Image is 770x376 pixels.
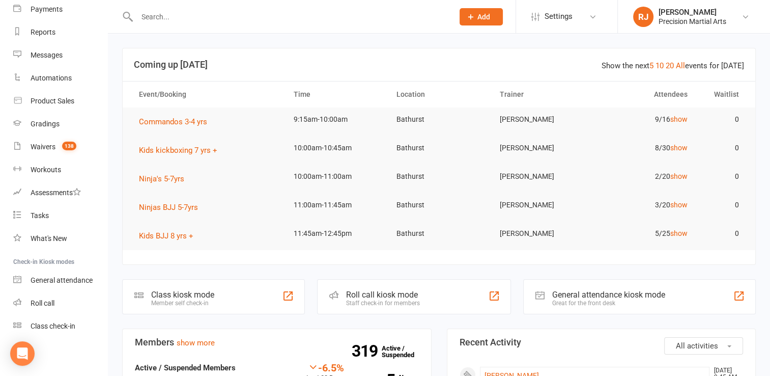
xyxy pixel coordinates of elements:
a: show [670,172,688,180]
div: Reports [31,28,55,36]
a: 5 [649,61,653,70]
a: Waivers 138 [13,136,107,158]
div: Open Intercom Messenger [10,341,35,366]
button: All activities [664,337,743,355]
span: 138 [62,142,76,150]
div: Tasks [31,211,49,220]
td: Bathurst [387,193,491,217]
a: Workouts [13,158,107,181]
span: Settings [545,5,573,28]
span: Kids kickboxing 7 yrs + [139,146,217,155]
div: Assessments [31,189,81,197]
button: Kids BJJ 8 yrs + [139,230,201,242]
th: Trainer [491,82,594,108]
td: [PERSON_NAME] [491,108,594,131]
div: Payments [31,5,63,13]
th: Time [284,82,388,108]
a: show [670,144,688,152]
td: 0 [697,193,748,217]
h3: Coming up [DATE] [134,60,744,70]
span: All activities [676,341,718,351]
td: 2/20 [593,165,697,189]
span: Commandos 3-4 yrs [139,117,207,126]
td: Bathurst [387,165,491,189]
a: Product Sales [13,90,107,113]
td: 0 [697,136,748,160]
strong: 319 [352,343,382,359]
td: [PERSON_NAME] [491,222,594,246]
div: Class kiosk mode [151,290,214,300]
span: Kids BJJ 8 yrs + [139,231,193,240]
div: Gradings [31,120,60,128]
div: Show the next events for [DATE] [602,60,744,72]
a: Class kiosk mode [13,315,107,338]
td: 9:15am-10:00am [284,108,388,131]
div: What's New [31,234,67,243]
button: Ninja's 5-7yrs [139,173,191,185]
th: Waitlist [697,82,748,108]
div: Member self check-in [151,300,214,307]
h3: Recent Activity [460,337,744,347]
strong: Active / Suspended Members [135,363,236,372]
a: show [670,229,688,237]
a: Automations [13,67,107,90]
td: 3/20 [593,193,697,217]
div: Automations [31,74,72,82]
h3: Members [135,337,419,347]
td: 0 [697,165,748,189]
td: 11:00am-11:45am [284,193,388,217]
div: Staff check-in for members [346,300,420,307]
td: Bathurst [387,136,491,160]
td: [PERSON_NAME] [491,136,594,160]
div: -6.5% [306,362,344,373]
td: 9/16 [593,108,697,131]
a: All [676,61,685,70]
div: Workouts [31,166,61,174]
td: 11:45am-12:45pm [284,222,388,246]
th: Event/Booking [130,82,284,108]
a: Tasks [13,204,107,227]
a: What's New [13,227,107,250]
div: General attendance kiosk mode [552,290,665,300]
td: Bathurst [387,222,491,246]
a: Messages [13,44,107,67]
div: Product Sales [31,97,74,105]
div: Waivers [31,143,55,151]
button: Kids kickboxing 7 yrs + [139,144,224,156]
a: show [670,201,688,209]
span: Ninjas BJJ 5-7yrs [139,203,198,212]
a: show more [177,338,215,347]
td: 10:00am-11:00am [284,165,388,189]
td: 8/30 [593,136,697,160]
td: 10:00am-10:45am [284,136,388,160]
div: Roll call [31,299,54,307]
span: Add [477,13,490,21]
div: Precision Martial Arts [659,17,726,26]
td: [PERSON_NAME] [491,165,594,189]
div: Class check-in [31,322,75,330]
a: General attendance kiosk mode [13,269,107,292]
td: 0 [697,222,748,246]
button: Add [460,8,503,25]
button: Ninjas BJJ 5-7yrs [139,201,205,213]
a: 10 [655,61,664,70]
a: Gradings [13,113,107,136]
input: Search... [134,10,446,24]
span: Ninja's 5-7yrs [139,174,184,183]
a: 20 [666,61,674,70]
td: [PERSON_NAME] [491,193,594,217]
a: 319Active / Suspended [382,337,426,366]
div: General attendance [31,276,93,284]
td: Bathurst [387,108,491,131]
a: Roll call [13,292,107,315]
button: Commandos 3-4 yrs [139,116,214,128]
div: RJ [633,7,653,27]
th: Location [387,82,491,108]
div: Messages [31,51,63,59]
div: [PERSON_NAME] [659,8,726,17]
div: Great for the front desk [552,300,665,307]
th: Attendees [593,82,697,108]
td: 0 [697,108,748,131]
a: Reports [13,21,107,44]
a: Assessments [13,181,107,204]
